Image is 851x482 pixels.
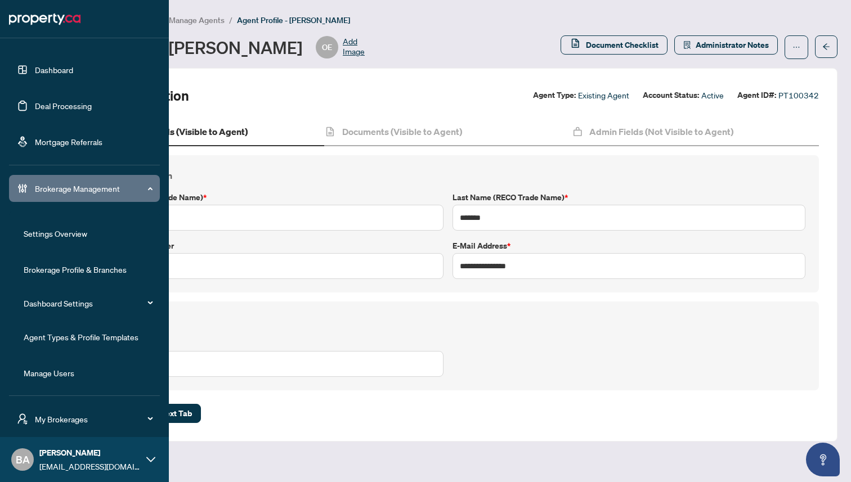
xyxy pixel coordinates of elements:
[586,36,659,54] span: Document Checklist
[160,404,192,422] span: Next Tab
[533,89,576,102] label: Agent Type:
[35,182,152,195] span: Brokerage Management
[91,240,444,252] label: Primary Phone Number
[17,413,28,425] span: user-switch
[643,89,699,102] label: Account Status:
[94,125,248,138] h4: Agent Profile Fields (Visible to Agent)
[59,36,365,58] div: Agent Profile - [PERSON_NAME]
[453,240,805,252] label: E-mail Address
[589,125,733,138] h4: Admin Fields (Not Visible to Agent)
[696,36,769,54] span: Administrator Notes
[343,36,365,58] span: Add Image
[701,89,724,102] span: Active
[35,65,73,75] a: Dashboard
[16,452,30,467] span: BA
[237,15,350,25] span: Agent Profile - [PERSON_NAME]
[453,191,805,204] label: Last Name (RECO Trade Name)
[24,228,87,238] a: Settings Overview
[822,43,830,51] span: arrow-left
[792,43,800,51] span: ellipsis
[322,41,332,53] span: OE
[674,35,778,55] button: Administrator Notes
[342,125,462,138] h4: Documents (Visible to Agent)
[151,404,201,423] button: Next Tab
[24,368,74,378] a: Manage Users
[169,15,225,25] span: Manage Agents
[39,460,141,472] span: [EMAIL_ADDRESS][DOMAIN_NAME]
[35,137,102,147] a: Mortgage Referrals
[24,264,127,274] a: Brokerage Profile & Branches
[91,315,805,328] h4: Joining Profile
[24,298,93,308] a: Dashboard Settings
[561,35,668,55] button: Document Checklist
[39,447,141,459] span: [PERSON_NAME]
[91,169,805,182] h4: Contact Information
[578,89,629,102] span: Existing Agent
[9,10,80,28] img: logo
[35,101,92,111] a: Deal Processing
[24,332,138,342] a: Agent Types & Profile Templates
[91,337,444,350] label: Brokerage Agent Id
[683,41,691,49] span: solution
[35,413,152,425] span: My Brokerages
[91,191,444,204] label: First Name (RECO Trade Name)
[737,89,776,102] label: Agent ID#:
[229,13,232,26] li: /
[806,443,840,476] button: Open asap
[778,89,819,102] span: PT100342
